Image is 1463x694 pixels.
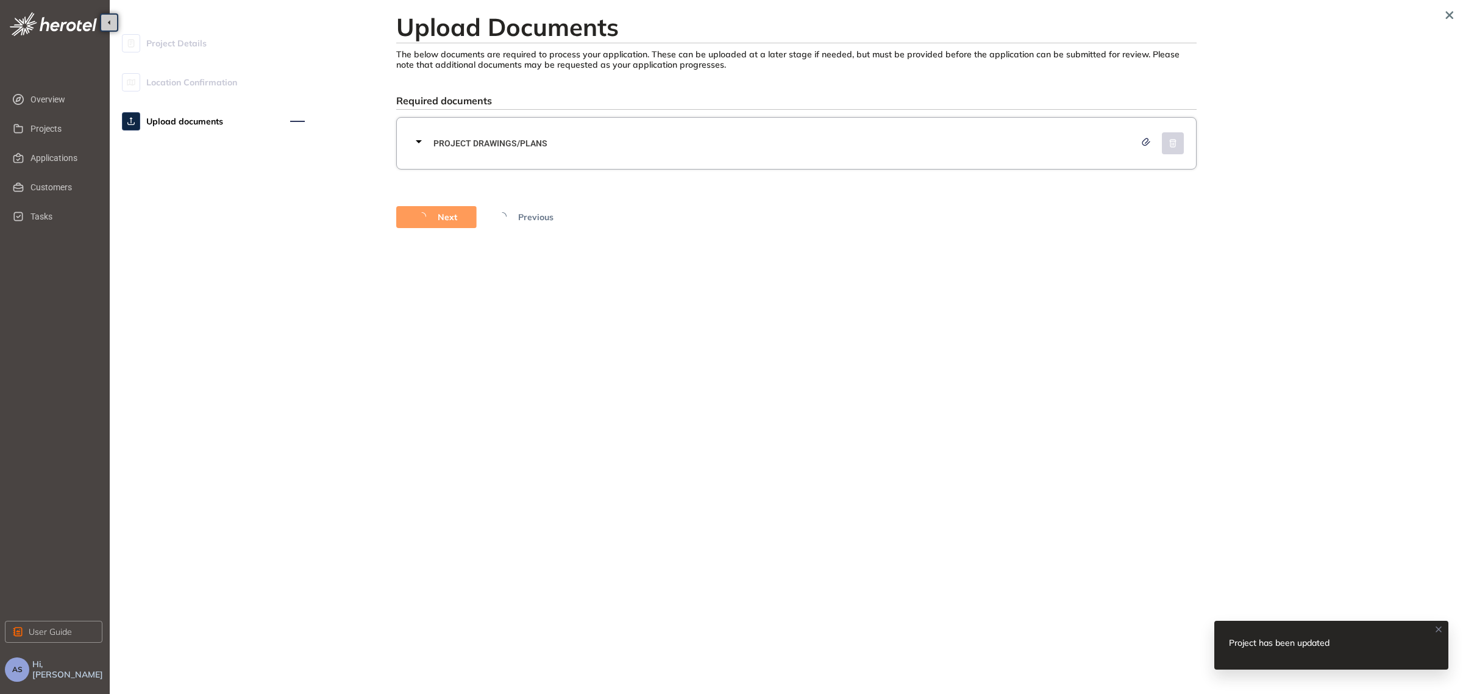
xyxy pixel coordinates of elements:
[1229,635,1344,650] div: Project has been updated
[396,12,1197,41] h2: Upload Documents
[396,95,492,107] span: Required documents
[433,137,1135,150] span: Project Drawings/Plans
[29,625,72,639] span: User Guide
[518,210,554,224] span: Previous
[30,87,93,112] span: Overview
[10,12,97,36] img: logo
[32,659,105,680] span: Hi, [PERSON_NAME]
[12,665,23,674] span: AS
[438,210,457,224] span: Next
[146,31,207,55] span: Project Details
[30,204,93,229] span: Tasks
[146,70,237,95] span: Location Confirmation
[30,146,93,170] span: Applications
[396,206,477,228] button: Next
[496,212,518,221] span: loading
[396,49,1197,70] div: The below documents are required to process your application. These can be uploaded at a later st...
[30,116,93,141] span: Projects
[416,212,438,221] span: loading
[30,175,93,199] span: Customers
[477,206,573,228] button: Previous
[411,125,1189,162] div: Project Drawings/Plans
[5,621,102,643] button: User Guide
[5,657,29,682] button: AS
[146,109,223,134] span: Upload documents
